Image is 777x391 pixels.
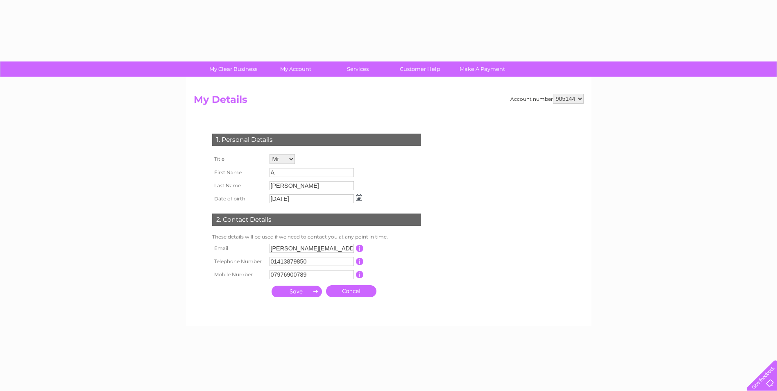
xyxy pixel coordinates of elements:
[212,214,421,226] div: 2. Contact Details
[210,166,267,179] th: First Name
[356,271,364,278] input: Information
[356,258,364,265] input: Information
[326,285,376,297] a: Cancel
[510,94,584,104] div: Account number
[212,134,421,146] div: 1. Personal Details
[386,61,454,77] a: Customer Help
[210,255,267,268] th: Telephone Number
[210,192,267,205] th: Date of birth
[199,61,267,77] a: My Clear Business
[356,245,364,252] input: Information
[356,194,362,201] img: ...
[272,286,322,297] input: Submit
[210,179,267,192] th: Last Name
[210,268,267,281] th: Mobile Number
[262,61,329,77] a: My Account
[324,61,392,77] a: Services
[194,94,584,109] h2: My Details
[210,232,423,242] td: These details will be used if we need to contact you at any point in time.
[210,242,267,255] th: Email
[210,152,267,166] th: Title
[449,61,516,77] a: Make A Payment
